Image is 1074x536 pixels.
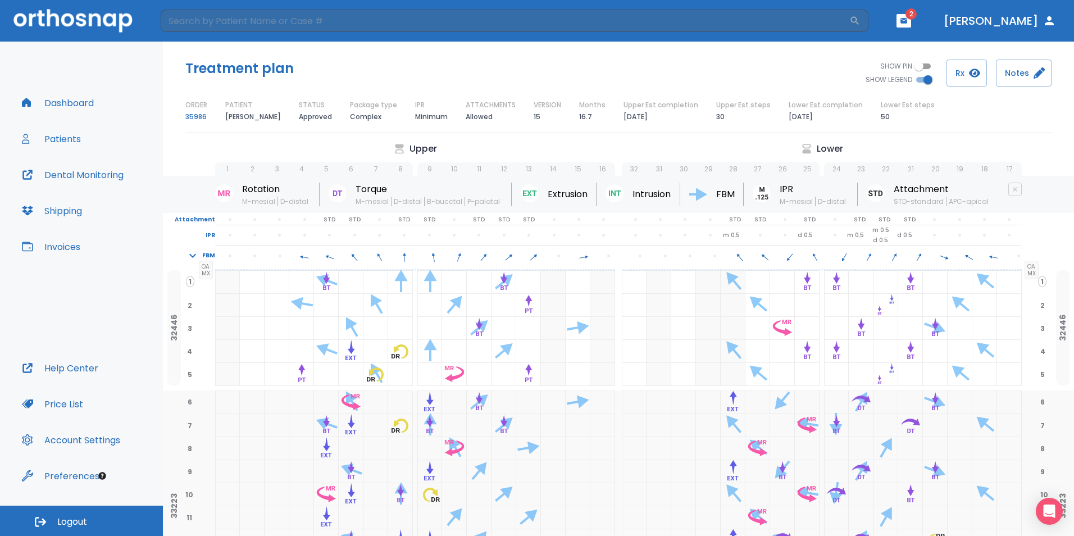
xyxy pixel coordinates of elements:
[13,9,133,32] img: Orthosnap
[1038,276,1046,287] span: 1
[215,483,240,506] div: extracted
[721,483,745,506] div: extracted
[15,233,87,260] button: Invoices
[590,506,615,529] div: extracted
[292,251,317,261] span: 280°
[721,317,745,340] div: extracted
[904,215,916,225] p: STD
[1038,489,1050,499] span: 10
[471,251,496,261] span: 40°
[15,125,88,152] button: Patients
[409,142,437,156] p: Upper
[424,197,465,206] span: B-bucctal
[647,460,671,483] div: extracted
[931,164,940,174] p: 20
[789,100,863,110] p: Lower Est.completion
[721,460,745,483] div: extracted
[473,215,485,225] p: STD
[894,183,991,196] p: Attachment
[721,271,745,294] div: extracted
[526,164,532,174] p: 13
[185,443,194,453] span: 8
[498,215,510,225] p: STD
[696,460,721,483] div: extracted
[873,235,888,246] p: d 0.5
[879,215,890,225] p: STD
[521,251,546,261] span: 50°
[496,251,521,261] span: 50°
[624,110,648,124] p: [DATE]
[324,164,329,174] p: 5
[251,164,254,174] p: 2
[299,164,304,174] p: 4
[1038,420,1047,430] span: 7
[996,60,1052,87] button: Notes
[185,466,194,476] span: 9
[647,340,671,363] div: extracted
[754,164,762,174] p: 27
[1038,443,1047,453] span: 8
[946,197,991,206] span: APC-apical
[847,230,864,240] p: m 0.5
[1025,261,1039,279] span: OA MX
[183,489,195,499] span: 10
[894,197,946,206] span: STD-standard
[15,197,89,224] button: Shipping
[398,215,410,225] p: STD
[780,183,848,196] p: IPR
[624,100,698,110] p: Upper Est.completion
[1038,323,1047,333] span: 3
[716,110,725,124] p: 30
[541,460,566,483] div: extracted
[872,225,889,235] p: m 0.5
[866,75,912,85] span: SHOW LEGEND
[721,437,745,460] div: extracted
[185,300,194,310] span: 2
[780,197,815,206] span: M-mesial
[541,340,566,363] div: extracted
[882,251,907,261] span: 30°
[957,164,963,174] p: 19
[590,294,615,317] div: extracted
[215,271,240,294] div: extracted
[541,483,566,506] div: extracted
[881,110,890,124] p: 50
[696,363,721,386] div: extracted
[534,100,561,110] p: VERSION
[398,164,403,174] p: 8
[981,251,1006,261] span: 280°
[15,462,106,489] a: Preferences
[802,251,827,261] span: 330°
[716,100,771,110] p: Upper Est.steps
[803,164,812,174] p: 25
[647,414,671,437] div: extracted
[421,251,446,261] span: 350°
[590,414,615,437] div: extracted
[632,188,671,201] p: Intrusion
[15,355,105,381] button: Help Center
[242,197,277,206] span: M-mesial
[832,164,841,174] p: 24
[1038,300,1047,310] span: 2
[1038,397,1047,407] span: 6
[350,100,397,110] p: Package type
[185,369,194,379] span: 5
[957,251,981,261] span: 300°
[779,164,787,174] p: 26
[729,215,741,225] p: STD
[647,317,671,340] div: extracted
[349,164,353,174] p: 6
[815,197,848,206] span: D-distal
[579,110,592,124] p: 16.7
[931,251,956,261] span: 110°
[804,215,816,225] p: STD
[97,471,107,481] div: Tooltip anchor
[374,164,378,174] p: 7
[215,437,240,460] div: extracted
[225,110,281,124] p: [PERSON_NAME]
[1007,164,1013,174] p: 17
[415,100,425,110] p: IPR
[277,197,311,206] span: D-distal
[647,363,671,386] div: extracted
[723,230,740,240] p: m 0.5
